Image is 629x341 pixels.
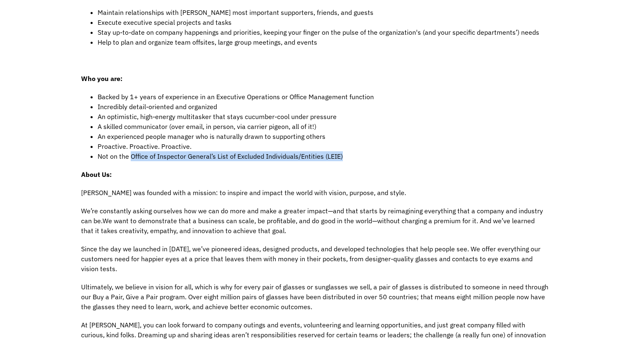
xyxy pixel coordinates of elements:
strong: About Us: [81,170,112,179]
span: Help to plan and organize team offsites, large group meetings, and events [98,38,317,46]
span: Execute executive special projects and tasks [98,18,232,26]
span: An experienced people manager who is naturally drawn to supporting others [98,132,325,141]
span: Not on the Office of Inspector General’s List of Excluded Individuals/Entities (LEIE) [98,152,343,160]
span: Since the day we launched in [DATE], we’ve pioneered ideas, designed products, and developed tech... [81,245,541,273]
span: A skilled communicator (over email, in person, via carrier pigeon, all of it!) [98,122,316,131]
span: We’re constantly asking ourselves how we can do more and make a greater impact—and that starts by... [81,207,543,225]
strong: Who you are: [81,74,122,83]
span: Stay up-to-date on company happenings and priorities, keeping your finger on the pulse of the org... [98,28,539,36]
span: [PERSON_NAME] was founded with a mission: to inspire and impact the world with vision, purpose, a... [81,188,406,197]
span: Proactive. Proactive. Proactive. [98,142,191,150]
span: We want to demonstrate that a business can scale, be profitable, and do good in the world—without... [81,217,535,235]
span: An optimistic, high-energy multitasker that stays cucumber-cool under pressure [98,112,337,121]
span: Ultimately, we believe in vision for all, which is why for every pair of glasses or sunglasses we... [81,283,548,311]
span: Maintain relationships with [PERSON_NAME] most important supporters, friends, and guests [98,8,373,17]
span: Backed by 1+ years of experience in an Executive Operations or Office Management function [98,93,374,101]
span: Incredibly detail-oriented and organized [98,103,217,111]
